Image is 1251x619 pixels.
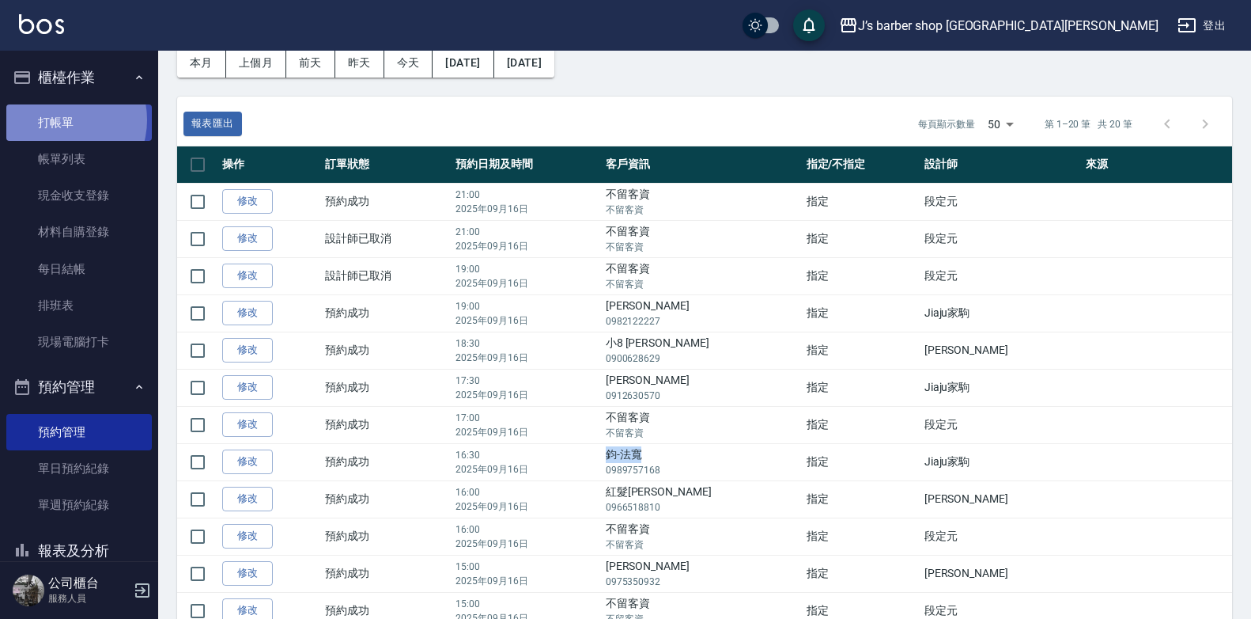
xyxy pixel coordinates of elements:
[803,146,920,184] th: 指定/不指定
[455,560,597,574] p: 15:00
[920,183,1083,220] td: 段定元
[455,188,597,202] p: 21:00
[226,48,286,78] button: 上個月
[321,332,452,369] td: 預約成功
[222,189,273,214] a: 修改
[455,336,597,351] p: 18:30
[858,16,1158,36] div: J’s barber shop [GEOGRAPHIC_DATA][PERSON_NAME]
[803,294,920,332] td: 指定
[384,48,433,78] button: 今天
[606,537,799,552] p: 不留客資
[222,524,273,549] a: 修改
[803,257,920,294] td: 指定
[803,183,920,220] td: 指定
[803,480,920,518] td: 指定
[455,411,597,425] p: 17:00
[6,141,152,177] a: 帳單列表
[321,518,452,555] td: 預約成功
[602,220,803,257] td: 不留客資
[803,518,920,555] td: 指定
[606,277,799,291] p: 不留客資
[455,239,597,253] p: 2025年09月16日
[455,388,597,402] p: 2025年09月16日
[6,487,152,523] a: 單週預約紀錄
[321,369,452,406] td: 預約成功
[606,314,799,328] p: 0982122227
[6,366,152,408] button: 預約管理
[981,103,1019,146] div: 50
[455,262,597,276] p: 19:00
[455,374,597,388] p: 17:30
[455,574,597,588] p: 2025年09月16日
[606,463,799,477] p: 0989757168
[602,555,803,592] td: [PERSON_NAME]
[455,522,597,537] p: 16:00
[918,117,975,131] p: 每頁顯示數量
[803,332,920,369] td: 指定
[6,177,152,214] a: 現金收支登錄
[321,406,452,443] td: 預約成功
[920,443,1083,480] td: Jiaju家駒
[455,425,597,439] p: 2025年09月16日
[455,351,597,365] p: 2025年09月16日
[602,480,803,518] td: 紅髮[PERSON_NAME]
[920,406,1083,443] td: 段定元
[803,555,920,592] td: 指定
[6,57,152,98] button: 櫃檯作業
[455,299,597,313] p: 19:00
[19,14,64,34] img: Logo
[6,251,152,287] a: 每日結帳
[218,146,321,184] th: 操作
[803,220,920,257] td: 指定
[6,214,152,250] a: 材料自購登錄
[606,203,799,217] p: 不留客資
[222,301,273,325] a: 修改
[321,220,452,257] td: 設計師已取消
[602,257,803,294] td: 不留客資
[602,332,803,369] td: 小8 [PERSON_NAME]
[455,485,597,499] p: 16:00
[6,287,152,324] a: 排班表
[920,146,1083,184] th: 設計師
[183,112,242,136] button: 報表匯出
[920,257,1083,294] td: 段定元
[6,530,152,572] button: 報表及分析
[6,414,152,450] a: 預約管理
[455,499,597,514] p: 2025年09月16日
[602,146,803,184] th: 客戶資訊
[455,276,597,291] p: 2025年09月16日
[6,104,152,141] a: 打帳單
[920,220,1083,257] td: 段定元
[321,294,452,332] td: 預約成功
[803,443,920,480] td: 指定
[494,48,554,78] button: [DATE]
[222,450,273,474] a: 修改
[793,9,825,41] button: save
[455,537,597,551] p: 2025年09月16日
[602,369,803,406] td: [PERSON_NAME]
[606,575,799,589] p: 0975350932
[1082,146,1232,184] th: 來源
[920,555,1083,592] td: [PERSON_NAME]
[606,240,799,254] p: 不留客資
[920,369,1083,406] td: Jiaju家駒
[602,183,803,220] td: 不留客資
[335,48,384,78] button: 昨天
[606,351,799,366] p: 0900628629
[222,561,273,586] a: 修改
[222,264,273,288] a: 修改
[433,48,493,78] button: [DATE]
[803,406,920,443] td: 指定
[803,369,920,406] td: 指定
[920,480,1083,518] td: [PERSON_NAME]
[602,406,803,443] td: 不留客資
[455,462,597,477] p: 2025年09月16日
[321,480,452,518] td: 預約成功
[321,443,452,480] td: 預約成功
[321,183,452,220] td: 預約成功
[222,338,273,363] a: 修改
[606,389,799,403] p: 0912630570
[6,450,152,487] a: 單日預約紀錄
[286,48,335,78] button: 前天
